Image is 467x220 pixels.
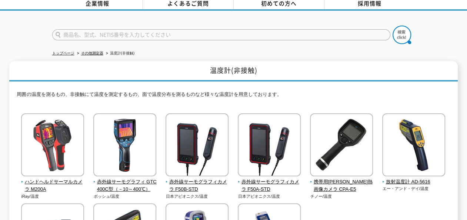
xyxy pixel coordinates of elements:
[21,193,84,200] p: iRay/温度
[166,113,229,178] img: 赤外線サーモグラフィカメラ F50B-STD
[238,193,301,200] p: 日本アビオニクス/温度
[93,171,157,193] a: 赤外線サーモグラフィ GTC400C型（－10～400℃）
[238,178,301,194] span: 赤外線サーモグラフィカメラ F50A-STD
[382,186,446,192] p: エー・アンド・デイ/温度
[93,113,156,178] img: 赤外線サーモグラフィ GTC400C型（－10～400℃）
[310,171,373,193] a: 携帯用[PERSON_NAME]熱画像カメラ CPA-E5
[93,178,157,194] span: 赤外線サーモグラフィ GTC400C型（－10～400℃）
[310,193,373,200] p: チノー/温度
[310,113,373,178] img: 携帯用小形熱画像カメラ CPA-E5
[382,171,446,186] a: 放射温度計 AD-5616
[382,113,445,178] img: 放射温度計 AD-5616
[93,193,157,200] p: ボッシュ/温度
[166,178,229,194] span: 赤外線サーモグラフィカメラ F50B-STD
[166,171,229,193] a: 赤外線サーモグラフィカメラ F50B-STD
[9,61,458,81] h1: 温度計(非接触)
[17,91,450,102] p: 周囲の温度を測るもの、非接触にて温度を測定するもの、面で温度分布を測るものなど様々な温度計を用意しております。
[382,178,446,186] span: 放射温度計 AD-5616
[81,51,103,55] a: その他測定器
[393,26,411,44] img: btn_search.png
[238,113,301,178] img: 赤外線サーモグラフィカメラ F50A-STD
[166,193,229,200] p: 日本アビオニクス/温度
[52,29,390,40] input: 商品名、型式、NETIS番号を入力してください
[52,51,74,55] a: トップページ
[21,178,84,194] span: ハンドヘルドサーマルカメラ M200A
[104,50,135,57] li: 温度計(非接触)
[21,113,84,178] img: ハンドヘルドサーマルカメラ M200A
[238,171,301,193] a: 赤外線サーモグラフィカメラ F50A-STD
[310,178,373,194] span: 携帯用[PERSON_NAME]熱画像カメラ CPA-E5
[21,171,84,193] a: ハンドヘルドサーマルカメラ M200A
